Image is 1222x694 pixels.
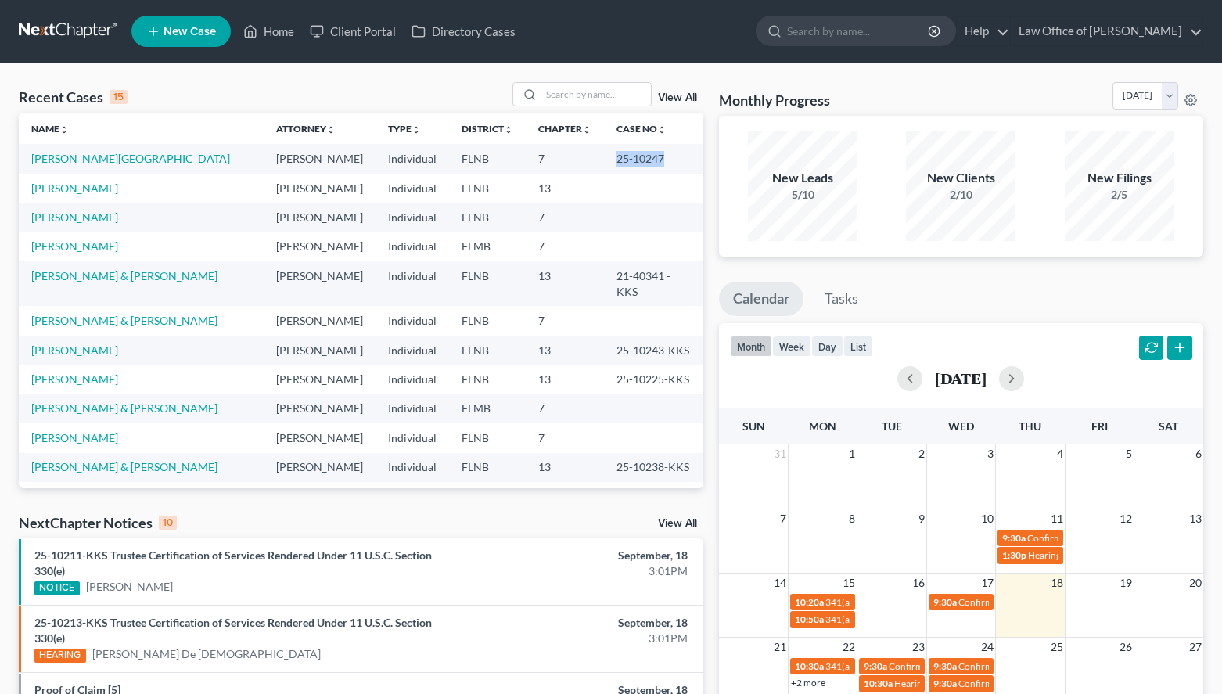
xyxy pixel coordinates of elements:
td: [PERSON_NAME] [264,336,376,365]
td: 13 [526,336,604,365]
a: 25-10211-KKS Trustee Certification of Services Rendered Under 11 U.S.C. Section 330(e) [34,548,432,577]
div: HEARING [34,649,86,663]
td: 7 [526,203,604,232]
span: Sun [742,419,765,433]
span: 25 [1049,638,1065,656]
span: 7 [778,509,788,528]
td: 13 [526,453,604,482]
i: unfold_more [657,125,667,135]
td: FLNB [449,306,526,335]
a: Chapterunfold_more [538,123,591,135]
a: Client Portal [302,17,404,45]
td: FLNB [449,203,526,232]
a: Law Office of [PERSON_NAME] [1011,17,1202,45]
td: FLNB [449,365,526,394]
td: Individual [376,394,449,423]
span: 341(a) meeting for [PERSON_NAME] De [PERSON_NAME] [825,613,1065,625]
span: 13 [1188,509,1203,528]
a: [PERSON_NAME] & [PERSON_NAME] [31,269,217,282]
span: Confirmation hearing for [PERSON_NAME] [1027,532,1205,544]
td: Individual [376,232,449,261]
span: 23 [911,638,926,656]
span: 27 [1188,638,1203,656]
a: [PERSON_NAME] [86,579,173,595]
td: 7 [526,423,604,452]
a: [PERSON_NAME] [31,182,118,195]
span: Fri [1091,419,1108,433]
span: 10:30a [864,678,893,689]
a: Calendar [719,282,803,316]
a: [PERSON_NAME] & [PERSON_NAME] [31,460,217,473]
div: September, 18 [480,548,688,563]
span: 10:20a [795,596,824,608]
div: 15 [110,90,128,104]
span: 10:30a [795,660,824,672]
a: View All [658,92,697,103]
span: 9 [917,509,926,528]
span: Confirmation hearing for [PERSON_NAME] & [PERSON_NAME] [958,678,1219,689]
td: FLNB [449,336,526,365]
span: 341(a) meeting of creditors for [PERSON_NAME][US_STATE] [825,660,1073,672]
td: Individual [376,482,449,511]
a: [PERSON_NAME] [31,239,118,253]
div: 3:01PM [480,631,688,646]
a: Typeunfold_more [388,123,421,135]
i: unfold_more [326,125,336,135]
td: 7 [526,144,604,173]
div: New Clients [906,169,1015,187]
button: month [730,336,772,357]
td: [PERSON_NAME] [264,453,376,482]
a: [PERSON_NAME] [31,343,118,357]
td: [PERSON_NAME] [264,306,376,335]
span: Thu [1019,419,1041,433]
td: Individual [376,261,449,306]
span: 9:30a [933,596,957,608]
div: September, 18 [480,615,688,631]
span: 16 [911,574,926,592]
span: 6 [1194,444,1203,463]
td: 13 [526,365,604,394]
span: 10:50a [795,613,824,625]
a: Districtunfold_more [462,123,513,135]
div: NextChapter Notices [19,513,177,532]
span: 14 [772,574,788,592]
a: Directory Cases [404,17,523,45]
td: FLNB [449,174,526,203]
h2: [DATE] [935,370,987,387]
td: 25-10243-KKS [604,336,703,365]
td: Individual [376,203,449,232]
span: 1 [847,444,857,463]
div: 5/10 [748,187,857,203]
td: [PERSON_NAME] [264,174,376,203]
span: 22 [841,638,857,656]
span: 3 [986,444,995,463]
td: Individual [376,306,449,335]
td: Individual [376,144,449,173]
td: Individual [376,453,449,482]
td: FLMB [449,232,526,261]
span: 10 [979,509,995,528]
span: 31 [772,444,788,463]
span: 19 [1118,574,1134,592]
td: Individual [376,423,449,452]
td: [PERSON_NAME] [264,365,376,394]
td: FLNB [449,482,526,511]
span: Mon [809,419,836,433]
span: 1:30p [1002,549,1026,561]
span: 9:30a [1002,532,1026,544]
a: [PERSON_NAME][GEOGRAPHIC_DATA] [31,152,230,165]
td: [PERSON_NAME] [264,232,376,261]
td: Individual [376,365,449,394]
div: New Leads [748,169,857,187]
span: 18 [1049,574,1065,592]
span: Confirmation hearing for [PERSON_NAME] [958,596,1136,608]
td: FLNB [449,423,526,452]
td: 7 [526,232,604,261]
span: 9:30a [933,678,957,689]
span: 15 [841,574,857,592]
a: Help [957,17,1009,45]
a: Case Nounfold_more [616,123,667,135]
span: 11 [1049,509,1065,528]
h3: Monthly Progress [719,91,830,110]
td: [PERSON_NAME] [264,203,376,232]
